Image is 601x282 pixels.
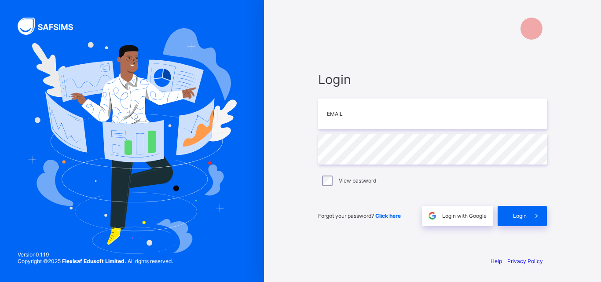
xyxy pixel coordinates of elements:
img: SAFSIMS Logo [18,18,84,35]
img: google.396cfc9801f0270233282035f929180a.svg [427,211,437,221]
a: Help [491,258,502,264]
a: Privacy Policy [507,258,543,264]
strong: Flexisaf Edusoft Limited. [62,258,126,264]
label: View password [339,177,376,184]
img: Hero Image [27,28,237,253]
span: Version 0.1.19 [18,251,173,258]
span: Forgot your password? [318,212,401,219]
span: Login [318,72,547,87]
span: Login [513,212,527,219]
span: Login with Google [442,212,487,219]
span: Copyright © 2025 All rights reserved. [18,258,173,264]
a: Click here [375,212,401,219]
